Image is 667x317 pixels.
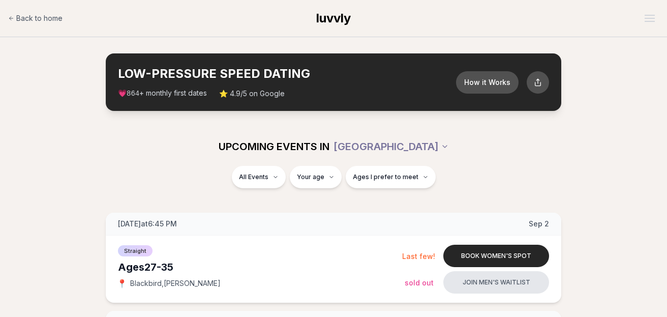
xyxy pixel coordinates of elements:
[118,219,177,229] span: [DATE] at 6:45 PM
[456,71,519,94] button: How it Works
[353,173,418,181] span: Ages I prefer to meet
[219,139,329,154] span: UPCOMING EVENTS IN
[443,271,549,294] button: Join men's waitlist
[333,135,449,158] button: [GEOGRAPHIC_DATA]
[118,245,153,256] span: Straight
[402,252,435,261] span: Last few!
[127,90,139,98] span: 864
[8,8,63,28] a: Back to home
[443,245,549,267] button: Book women's spot
[239,173,268,181] span: All Events
[232,166,286,188] button: All Events
[297,173,324,181] span: Your age
[118,88,207,99] span: 💗 + monthly first dates
[316,10,351,26] a: luvvly
[118,260,402,274] div: Ages 27-35
[16,13,63,23] span: Back to home
[405,278,434,287] span: Sold Out
[290,166,342,188] button: Your age
[118,279,126,287] span: 📍
[641,11,659,26] button: Open menu
[529,219,549,229] span: Sep 2
[118,66,456,82] h2: LOW-PRESSURE SPEED DATING
[316,11,351,25] span: luvvly
[219,89,285,99] span: ⭐ 4.9/5 on Google
[346,166,436,188] button: Ages I prefer to meet
[130,278,221,289] span: Blackbird , [PERSON_NAME]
